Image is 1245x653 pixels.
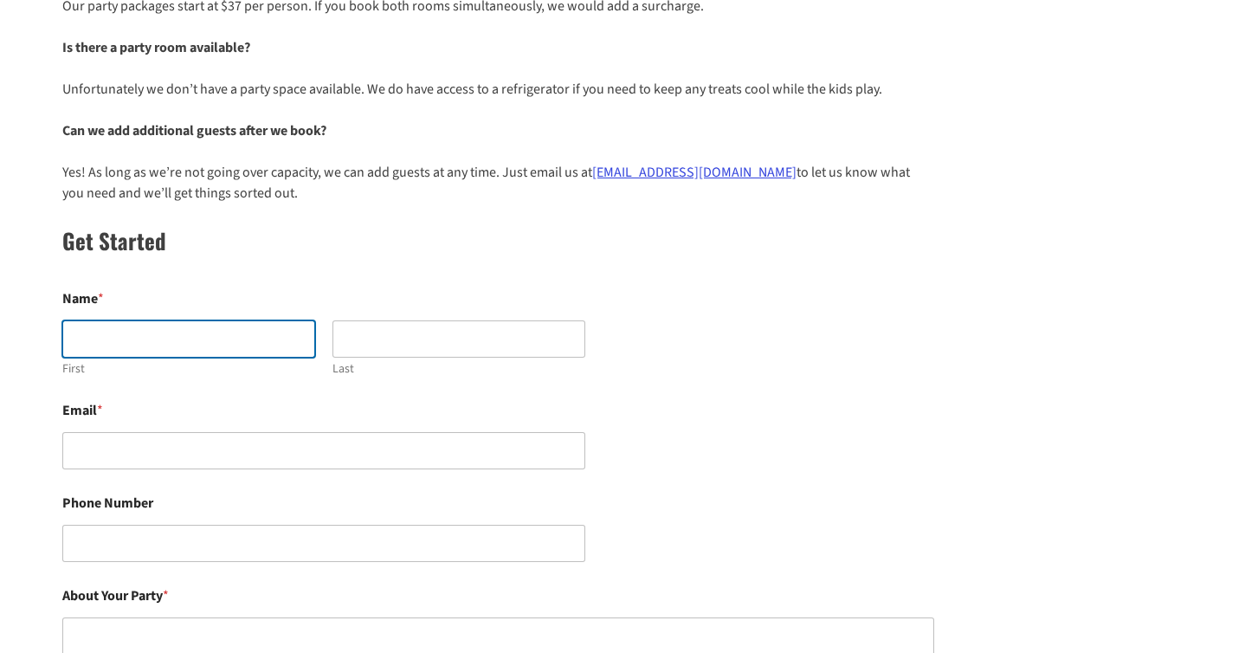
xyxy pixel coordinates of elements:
strong: Is there a party room available? [62,38,250,57]
legend: Name [62,291,104,307]
label: Email [62,403,934,419]
label: First [62,362,315,377]
label: Phone Number [62,495,934,512]
p: Unfortunately we don’t have a party space available. We do have access to a refrigerator if you n... [62,79,934,100]
h2: Get Started [62,224,934,257]
strong: Can we add additional guests after we book? [62,121,326,140]
a: [EMAIL_ADDRESS][DOMAIN_NAME] [592,163,797,182]
p: Yes! As long as we’re not going over capacity, we can add guests at any time. Just email us at to... [62,162,934,204]
label: Last [332,362,585,377]
label: About Your Party [62,588,934,605]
